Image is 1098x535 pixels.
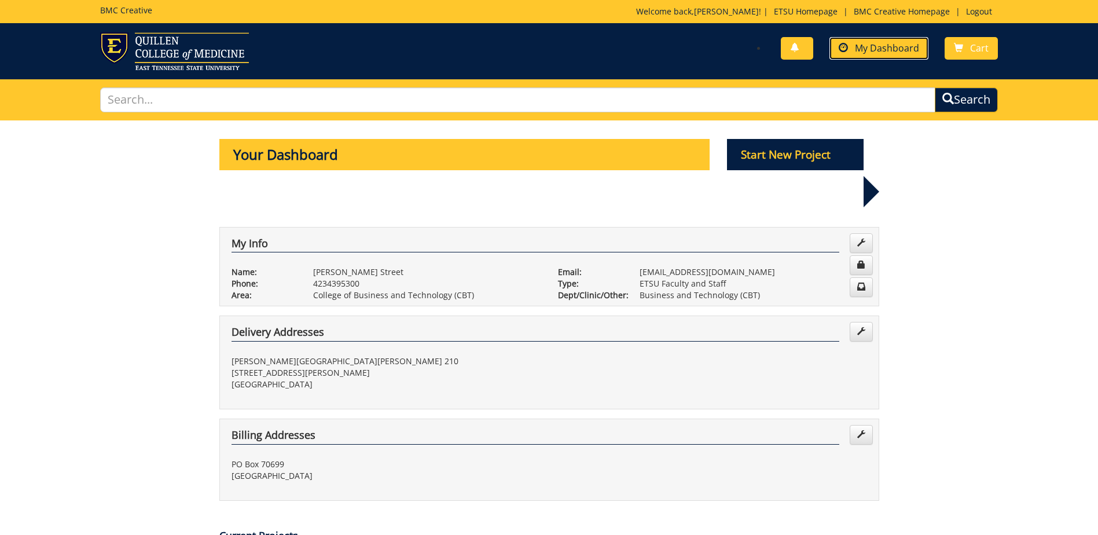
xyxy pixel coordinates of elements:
[558,290,622,301] p: Dept/Clinic/Other:
[100,6,152,14] h5: BMC Creative
[694,6,759,17] a: [PERSON_NAME]
[829,37,928,60] a: My Dashboard
[232,266,296,278] p: Name:
[219,139,710,170] p: Your Dashboard
[232,459,541,470] p: PO Box 70699
[636,6,998,17] p: Welcome back, ! | | |
[232,238,839,253] h4: My Info
[232,356,541,367] p: [PERSON_NAME][GEOGRAPHIC_DATA][PERSON_NAME] 210
[232,327,839,342] h4: Delivery Addresses
[100,32,249,70] img: ETSU logo
[850,322,873,342] a: Edit Addresses
[313,278,541,290] p: 4234395300
[727,139,864,170] p: Start New Project
[970,42,989,54] span: Cart
[232,379,541,390] p: [GEOGRAPHIC_DATA]
[640,278,867,290] p: ETSU Faculty and Staff
[850,233,873,253] a: Edit Info
[855,42,919,54] span: My Dashboard
[232,367,541,379] p: [STREET_ADDRESS][PERSON_NAME]
[850,255,873,275] a: Change Password
[768,6,843,17] a: ETSU Homepage
[848,6,956,17] a: BMC Creative Homepage
[558,278,622,290] p: Type:
[640,266,867,278] p: [EMAIL_ADDRESS][DOMAIN_NAME]
[100,87,935,112] input: Search...
[232,470,541,482] p: [GEOGRAPHIC_DATA]
[727,150,864,161] a: Start New Project
[558,266,622,278] p: Email:
[232,290,296,301] p: Area:
[850,425,873,445] a: Edit Addresses
[850,277,873,297] a: Change Communication Preferences
[945,37,998,60] a: Cart
[640,290,867,301] p: Business and Technology (CBT)
[960,6,998,17] a: Logout
[313,266,541,278] p: [PERSON_NAME] Street
[313,290,541,301] p: College of Business and Technology (CBT)
[935,87,998,112] button: Search
[232,278,296,290] p: Phone:
[232,430,839,445] h4: Billing Addresses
